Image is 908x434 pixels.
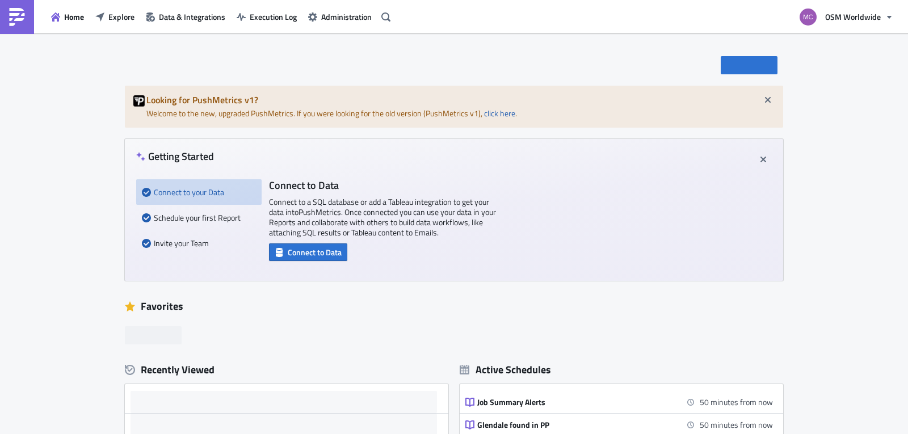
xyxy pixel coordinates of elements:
[798,7,818,27] img: Avatar
[142,179,252,205] div: Connect to your Data
[288,246,342,258] span: Connect to Data
[484,107,515,119] a: click here
[142,205,252,230] div: Schedule your first Report
[250,11,297,23] span: Execution Log
[793,5,899,30] button: OSM Worldwide
[825,11,881,23] span: OSM Worldwide
[64,11,84,23] span: Home
[302,8,377,26] button: Administration
[321,11,372,23] span: Administration
[125,361,448,378] div: Recently Viewed
[45,8,90,26] button: Home
[140,8,231,26] button: Data & Integrations
[700,419,773,431] time: 2025-09-09 11:00
[465,391,773,413] a: Job Summary Alerts50 minutes from now
[700,396,773,408] time: 2025-09-09 11:00
[269,197,496,238] p: Connect to a SQL database or add a Tableau integration to get your data into PushMetrics . Once c...
[231,8,302,26] button: Execution Log
[269,243,347,261] button: Connect to Data
[125,86,783,128] div: Welcome to the new, upgraded PushMetrics. If you were looking for the old version (PushMetrics v1...
[108,11,134,23] span: Explore
[136,150,214,162] h4: Getting Started
[8,8,26,26] img: PushMetrics
[269,245,347,257] a: Connect to Data
[477,420,676,430] div: Glendale found in PP
[142,230,252,256] div: Invite your Team
[477,397,676,407] div: Job Summary Alerts
[90,8,140,26] button: Explore
[269,179,496,191] h4: Connect to Data
[125,298,783,315] div: Favorites
[159,11,225,23] span: Data & Integrations
[460,363,551,376] div: Active Schedules
[146,95,775,104] h5: Looking for PushMetrics v1?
